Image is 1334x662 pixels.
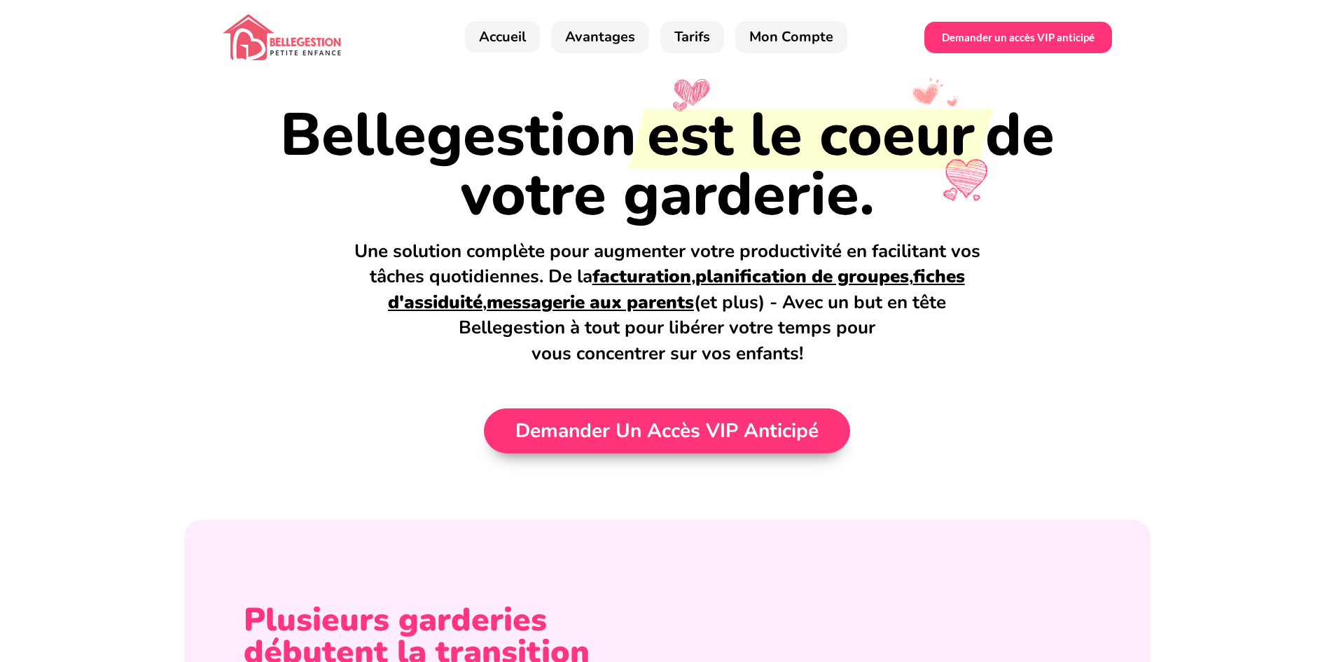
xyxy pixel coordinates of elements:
a: Tarifs [660,21,724,53]
span: facturation [592,264,691,289]
a: Accueil [465,21,540,53]
img: bellegestion_heart1 [674,79,709,106]
a: Demander un accès VIP anticipé [499,413,835,449]
img: bellegestion_heart3 [946,96,960,106]
span: Demander un accès VIP anticipé [942,32,1095,43]
span: Demander un accès VIP anticipé [515,421,819,441]
img: bellegestion_heart1 [673,102,687,112]
span: messagerie aux parents [487,290,694,315]
a: Mon Compte [735,21,847,53]
img: bellegestion_heart2 [937,159,993,201]
span: fiches d'assiduité [388,264,965,314]
h1: Bellegestion de votre garderie. [254,106,1081,225]
span: planification de groupes [695,264,909,289]
a: Demander un accès VIP anticipé [924,22,1112,53]
h3: Une solution complète pour augmenter votre productivité en facilitant vos tâches quotidiennes. De... [352,239,982,366]
a: Avantages [551,21,649,53]
span: est le coeur [637,106,985,165]
img: bellegestion_heart3 [910,78,945,104]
